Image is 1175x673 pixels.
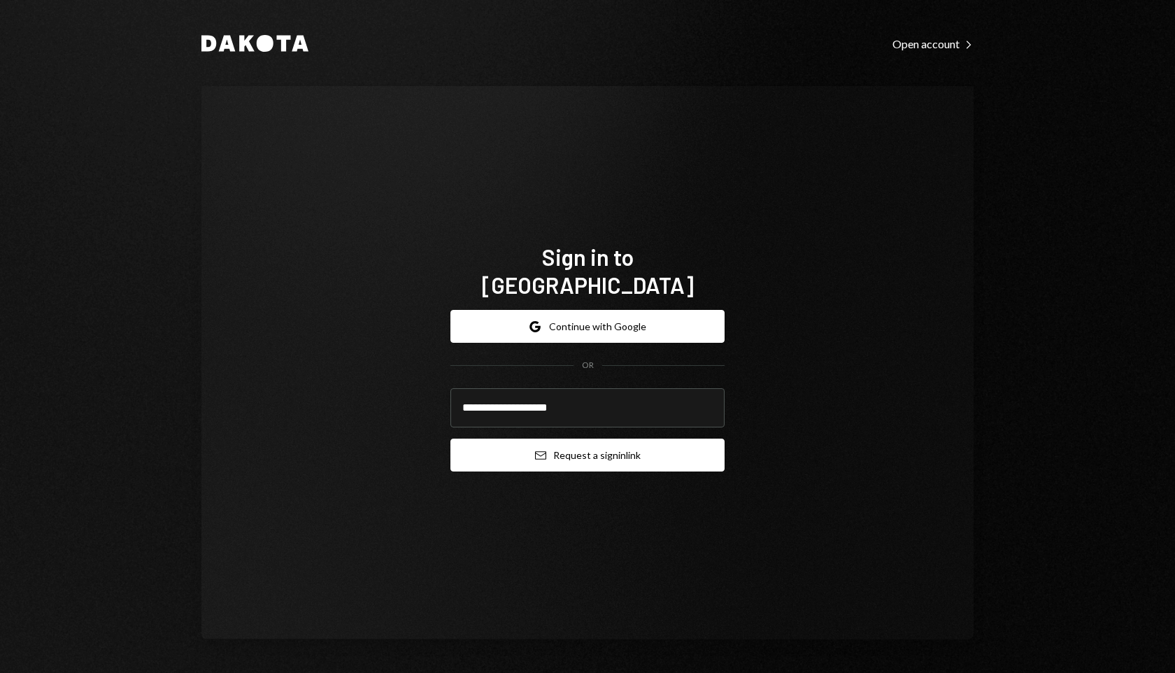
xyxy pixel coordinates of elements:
[892,36,974,51] a: Open account
[892,37,974,51] div: Open account
[450,310,725,343] button: Continue with Google
[450,243,725,299] h1: Sign in to [GEOGRAPHIC_DATA]
[582,360,594,371] div: OR
[450,439,725,472] button: Request a signinlink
